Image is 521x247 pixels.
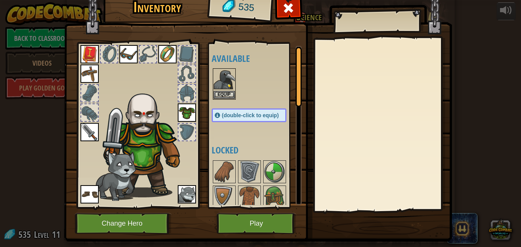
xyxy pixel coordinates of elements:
h4: Available [212,53,302,63]
img: portrait.png [264,186,285,208]
img: portrait.png [119,45,138,63]
img: portrait.png [178,185,196,203]
img: portrait.png [80,45,99,63]
img: portrait.png [80,123,99,141]
button: Play [217,213,296,234]
img: portrait.png [214,69,235,90]
img: portrait.png [214,186,235,208]
button: Change Hero [75,213,172,234]
img: portrait.png [80,65,99,83]
img: portrait.png [264,161,285,182]
h4: Locked [212,145,302,155]
img: wolf-pup-paper-doll.png [93,151,136,201]
img: goliath_hair.png [100,86,193,197]
span: (double-click to equip) [222,112,279,118]
img: portrait.png [178,103,196,122]
img: portrait.png [158,45,177,63]
img: portrait.png [214,161,235,182]
img: portrait.png [80,185,99,203]
button: Equip [214,91,235,99]
img: portrait.png [239,186,260,208]
img: portrait.png [239,161,260,182]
